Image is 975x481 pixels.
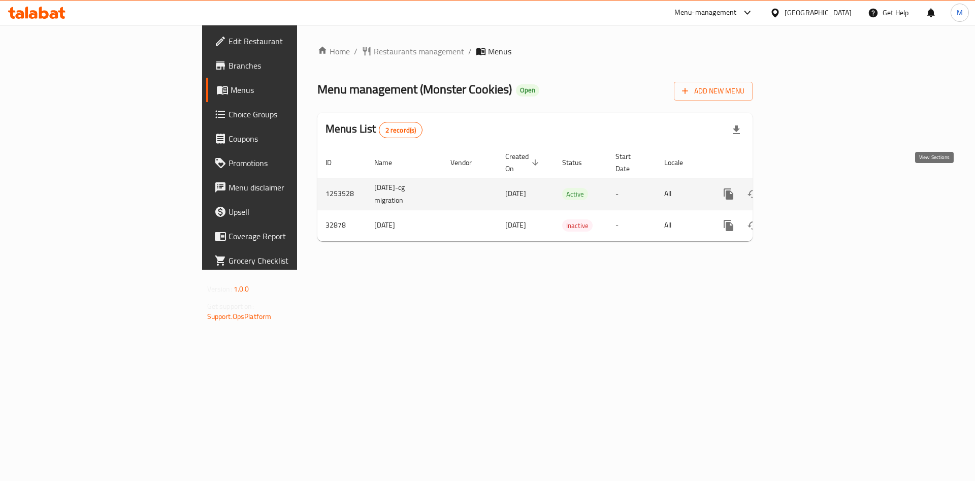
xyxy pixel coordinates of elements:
span: Name [374,156,405,169]
span: M [957,7,963,18]
td: All [656,210,708,241]
div: Total records count [379,122,423,138]
div: Inactive [562,219,593,232]
div: Menu-management [674,7,737,19]
span: 1.0.0 [234,282,249,296]
a: Restaurants management [362,45,464,57]
a: Edit Restaurant [206,29,365,53]
td: - [607,178,656,210]
span: Get support on: [207,300,254,313]
button: Change Status [741,182,765,206]
span: Choice Groups [229,108,357,120]
div: Export file [724,118,749,142]
a: Coupons [206,126,365,151]
span: Restaurants management [374,45,464,57]
span: Menus [231,84,357,96]
a: Branches [206,53,365,78]
a: Coverage Report [206,224,365,248]
span: Active [562,188,588,200]
a: Menus [206,78,365,102]
span: [DATE] [505,187,526,200]
a: Support.OpsPlatform [207,310,272,323]
span: Menu management ( Monster Cookies ) [317,78,512,101]
div: Open [516,84,539,97]
span: Vendor [450,156,485,169]
button: Add New Menu [674,82,753,101]
div: [GEOGRAPHIC_DATA] [785,7,852,18]
span: Branches [229,59,357,72]
a: Menu disclaimer [206,175,365,200]
button: more [717,182,741,206]
li: / [468,45,472,57]
table: enhanced table [317,147,822,241]
a: Grocery Checklist [206,248,365,273]
th: Actions [708,147,822,178]
span: Menus [488,45,511,57]
span: Coupons [229,133,357,145]
span: Open [516,86,539,94]
span: Add New Menu [682,85,744,98]
span: Inactive [562,220,593,232]
td: [DATE]-cg migration [366,178,442,210]
span: Status [562,156,595,169]
button: Change Status [741,213,765,238]
a: Choice Groups [206,102,365,126]
span: [DATE] [505,218,526,232]
nav: breadcrumb [317,45,753,57]
span: 2 record(s) [379,125,422,135]
span: Start Date [615,150,644,175]
a: Upsell [206,200,365,224]
span: Locale [664,156,696,169]
button: more [717,213,741,238]
span: Menu disclaimer [229,181,357,194]
span: Upsell [229,206,357,218]
a: Promotions [206,151,365,175]
span: Grocery Checklist [229,254,357,267]
span: Edit Restaurant [229,35,357,47]
span: Promotions [229,157,357,169]
td: All [656,178,708,210]
span: Coverage Report [229,230,357,242]
span: Version: [207,282,232,296]
td: [DATE] [366,210,442,241]
span: ID [326,156,345,169]
h2: Menus List [326,121,422,138]
span: Created On [505,150,542,175]
td: - [607,210,656,241]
